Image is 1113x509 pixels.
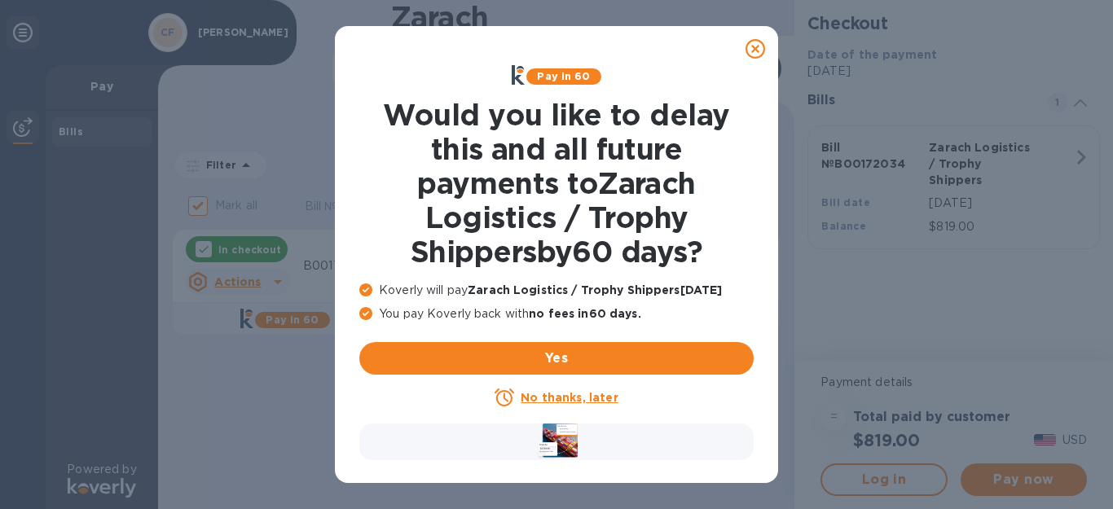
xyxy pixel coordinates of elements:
p: You pay Koverly back with [359,305,754,323]
u: No thanks, later [521,391,618,404]
b: Zarach Logistics / Trophy Shippers [DATE] [468,283,722,296]
button: Yes [359,342,754,375]
b: no fees in 60 days . [529,307,640,320]
span: Yes [372,349,741,368]
b: Pay in 60 [537,70,590,82]
p: Koverly will pay [359,282,754,299]
h1: Would you like to delay this and all future payments to Zarach Logistics / Trophy Shippers by 60 ... [359,98,754,269]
